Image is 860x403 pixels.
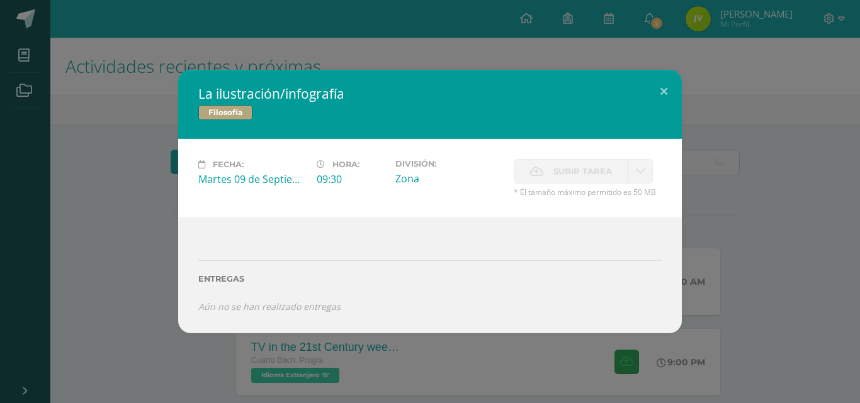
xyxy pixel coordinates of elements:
[395,172,504,185] div: Zona
[395,159,504,168] label: División:
[198,105,252,120] span: Filosofía
[332,160,359,169] span: Hora:
[628,159,653,184] a: La fecha de entrega ha expirado
[514,187,662,197] span: * El tamaño máximo permitido es 50 MB
[646,70,682,113] button: Close (Esc)
[317,172,385,186] div: 09:30
[198,301,341,312] i: Aún no se han realizado entregas
[198,274,662,284] label: Entregas
[514,159,628,184] label: La fecha de entrega ha expirado
[198,172,307,186] div: Martes 09 de Septiembre
[553,160,612,183] span: Subir tarea
[198,85,662,102] h2: La ilustración/infografía
[213,160,244,169] span: Fecha:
